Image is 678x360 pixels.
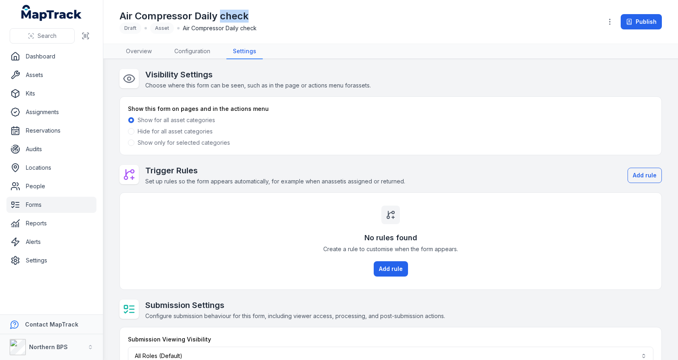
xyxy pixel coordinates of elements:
label: Show only for selected categories [138,139,230,147]
a: Locations [6,160,96,176]
a: Configuration [168,44,217,59]
a: Settings [226,44,263,59]
a: Kits [6,85,96,102]
span: Search [38,32,56,40]
label: Hide for all asset categories [138,127,213,135]
button: Publish [621,14,662,29]
a: Dashboard [6,48,96,65]
div: Draft [119,23,141,34]
span: Configure submission behaviour for this form, including viewer access, processing, and post-submi... [145,312,445,319]
a: Assignments [6,104,96,120]
a: People [6,178,96,194]
h1: Air Compressor Daily check [119,10,257,23]
a: Settings [6,252,96,268]
h3: No rules found [364,232,417,243]
label: Submission Viewing Visibility [128,335,211,343]
a: Alerts [6,234,96,250]
button: Add rule [628,168,662,183]
label: Show for all asset categories [138,116,215,124]
span: Air Compressor Daily check [183,24,257,32]
span: Create a rule to customise when the form appears. [323,245,458,253]
h2: Submission Settings [145,300,445,311]
strong: Northern BPS [29,343,68,350]
span: Set up rules so the form appears automatically, for example when an asset is assigned or returned. [145,178,405,185]
strong: Contact MapTrack [25,321,78,328]
a: Audits [6,141,96,157]
a: Overview [119,44,158,59]
a: Assets [6,67,96,83]
div: Asset [150,23,174,34]
a: Reports [6,215,96,231]
h2: Visibility Settings [145,69,371,80]
button: Add rule [374,261,408,277]
a: MapTrack [21,5,82,21]
h2: Trigger Rules [145,165,405,176]
span: Choose where this form can be seen, such as in the page or actions menu for assets . [145,82,371,89]
a: Forms [6,197,96,213]
label: Show this form on pages and in the actions menu [128,105,269,113]
a: Reservations [6,123,96,139]
button: Search [10,28,75,44]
